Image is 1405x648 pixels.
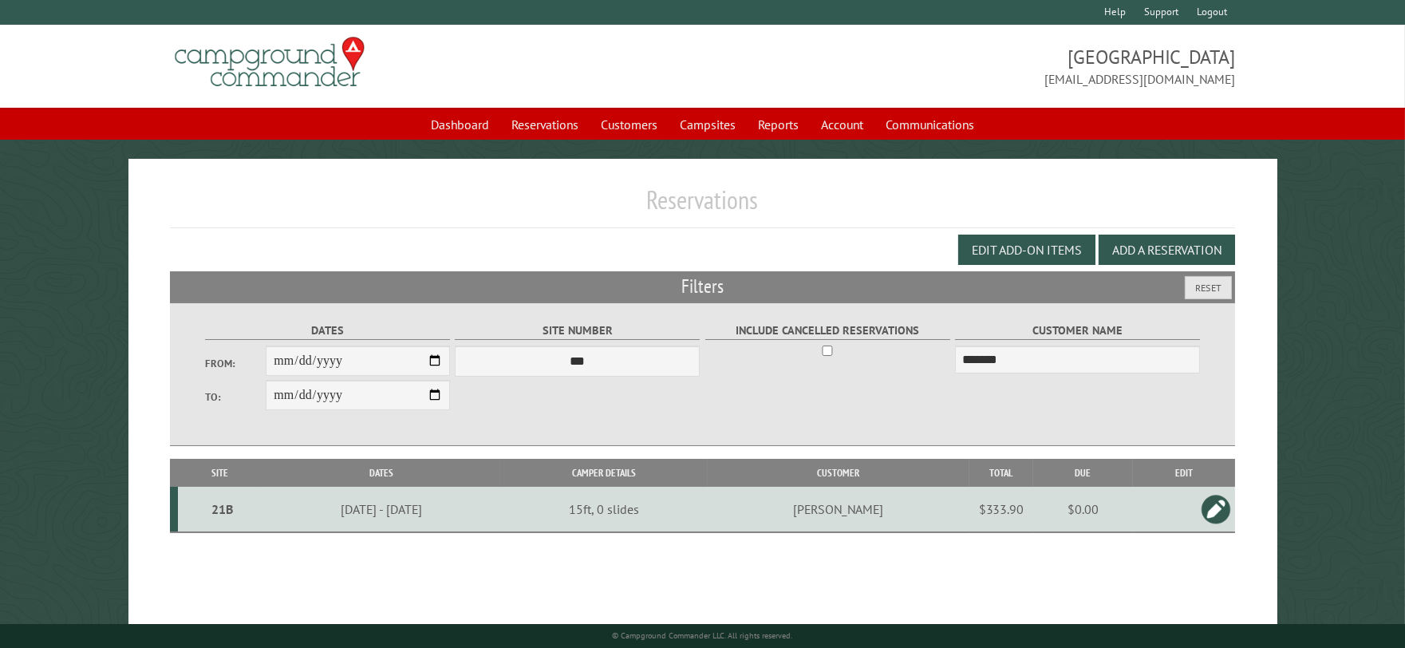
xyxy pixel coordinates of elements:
button: Reset [1185,276,1232,299]
a: Communications [876,109,984,140]
button: Edit Add-on Items [958,235,1095,265]
a: Customers [591,109,667,140]
h2: Filters [170,271,1234,302]
th: Edit [1133,459,1235,487]
th: Camper Details [500,459,708,487]
th: Site [178,459,262,487]
th: Total [969,459,1033,487]
span: [GEOGRAPHIC_DATA] [EMAIL_ADDRESS][DOMAIN_NAME] [703,44,1235,89]
td: [PERSON_NAME] [708,487,970,532]
a: Dashboard [421,109,499,140]
label: Dates [205,322,450,340]
th: Dates [262,459,499,487]
img: Campground Commander [170,31,369,93]
label: Include Cancelled Reservations [705,322,950,340]
label: Customer Name [955,322,1200,340]
a: Reservations [502,109,588,140]
a: Reports [748,109,808,140]
th: Due [1033,459,1133,487]
label: From: [205,356,266,371]
td: 15ft, 0 slides [500,487,708,532]
label: Site Number [455,322,700,340]
div: 21B [184,501,259,517]
div: [DATE] - [DATE] [265,501,498,517]
label: To: [205,389,266,405]
th: Customer [708,459,970,487]
button: Add a Reservation [1099,235,1235,265]
h1: Reservations [170,184,1234,228]
td: $333.90 [969,487,1033,532]
a: Campsites [670,109,745,140]
small: © Campground Commander LLC. All rights reserved. [613,630,793,641]
td: $0.00 [1033,487,1133,532]
a: Account [811,109,873,140]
